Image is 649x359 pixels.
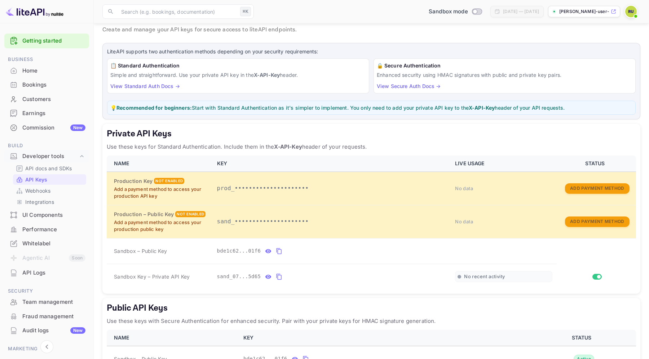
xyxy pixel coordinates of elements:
[117,4,237,19] input: Search (e.g. bookings, documentation)
[503,8,539,15] div: [DATE] — [DATE]
[22,152,78,161] div: Developer tools
[70,327,85,334] div: New
[217,217,447,226] p: sand_•••••••••••••••••••••
[25,165,72,172] p: API docs and SDKs
[239,330,530,346] th: KEY
[116,105,192,111] strong: Recommended for beginners:
[455,219,473,224] span: No data
[13,197,86,207] div: Integrations
[4,78,89,92] div: Bookings
[469,105,495,111] strong: X-API-Key
[25,187,50,194] p: Webhooks
[22,81,85,89] div: Bookings
[559,8,609,15] p: [PERSON_NAME]-user-z2jhs.nuit...
[4,266,89,279] a: API Logs
[107,302,636,314] h5: Public API Keys
[4,92,89,106] a: Customers
[107,317,636,325] p: Use these keys with Secure Authentication for enhanced security. Pair with your private keys for ...
[13,163,86,174] div: API docs and SDKs
[154,178,184,184] div: Not enabled
[25,198,54,206] p: Integrations
[4,223,89,237] div: Performance
[4,56,89,64] span: Business
[4,295,89,309] div: Team management
[377,62,632,70] h6: 🔒 Secure Authentication
[455,185,473,191] span: No data
[107,330,239,346] th: NAME
[16,198,83,206] a: Integrations
[102,10,640,24] p: API Keys
[4,324,89,338] div: Audit logsNew
[4,324,89,337] a: Audit logsNew
[565,185,629,191] a: Add Payment Method
[70,124,85,131] div: New
[22,312,85,321] div: Fraud management
[565,218,629,224] a: Add Payment Method
[22,109,85,118] div: Earnings
[22,327,85,335] div: Audit logs
[4,121,89,134] a: CommissionNew
[217,273,261,280] span: sand_07...5d65
[16,187,83,194] a: Webhooks
[274,143,302,150] strong: X-API-Key
[16,176,83,183] a: API Keys
[4,106,89,120] a: Earnings
[4,266,89,280] div: API Logs
[217,247,261,255] span: bde1c62...01f6
[4,295,89,308] a: Team management
[4,310,89,323] a: Fraud management
[565,183,629,194] button: Add Payment Method
[22,298,85,306] div: Team management
[107,156,636,289] table: private api keys table
[114,219,208,233] p: Add a payment method to access your production public key
[4,237,89,250] a: Whitelabel
[464,273,505,280] span: No recent activity
[175,211,206,217] div: Not enabled
[4,310,89,324] div: Fraud management
[114,273,190,280] span: Sandbox Key – Private API Key
[4,34,89,48] div: Getting started
[107,156,213,172] th: NAME
[565,216,629,227] button: Add Payment Method
[110,104,632,111] p: 💡 Start with Standard Authentication as it's simpler to implement. You only need to add your priv...
[213,156,451,172] th: KEY
[530,330,636,346] th: STATUS
[114,247,167,255] span: Sandbox – Public Key
[254,72,280,78] strong: X-API-Key
[114,210,174,218] h6: Production – Public Key
[22,37,85,45] a: Getting started
[22,226,85,234] div: Performance
[40,340,53,353] button: Collapse navigation
[625,6,637,17] img: Robert User
[25,176,47,183] p: API Keys
[16,165,83,172] a: API docs and SDKs
[114,186,208,200] p: Add a payment method to access your production API key
[4,64,89,77] a: Home
[22,124,85,132] div: Commission
[557,156,636,172] th: STATUS
[107,143,636,151] p: Use these keys for Standard Authentication. Include them in the header of your requests.
[451,156,557,172] th: LIVE USAGE
[22,269,85,277] div: API Logs
[4,287,89,295] span: Security
[110,83,180,89] a: View Standard Auth Docs →
[4,223,89,236] a: Performance
[22,95,85,104] div: Customers
[4,64,89,78] div: Home
[429,8,468,16] span: Sandbox mode
[377,71,632,79] p: Enhanced security using HMAC signatures with public and private key pairs.
[4,237,89,251] div: Whitelabel
[4,121,89,135] div: CommissionNew
[107,48,636,56] p: LiteAPI supports two authentication methods depending on your security requirements:
[22,211,85,219] div: UI Components
[114,177,153,185] h6: Production Key
[13,185,86,196] div: Webhooks
[22,67,85,75] div: Home
[4,150,89,163] div: Developer tools
[426,8,485,16] div: Switch to Production mode
[110,62,366,70] h6: 📋 Standard Authentication
[22,240,85,248] div: Whitelabel
[377,83,441,89] a: View Secure Auth Docs →
[240,7,251,16] div: ⌘K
